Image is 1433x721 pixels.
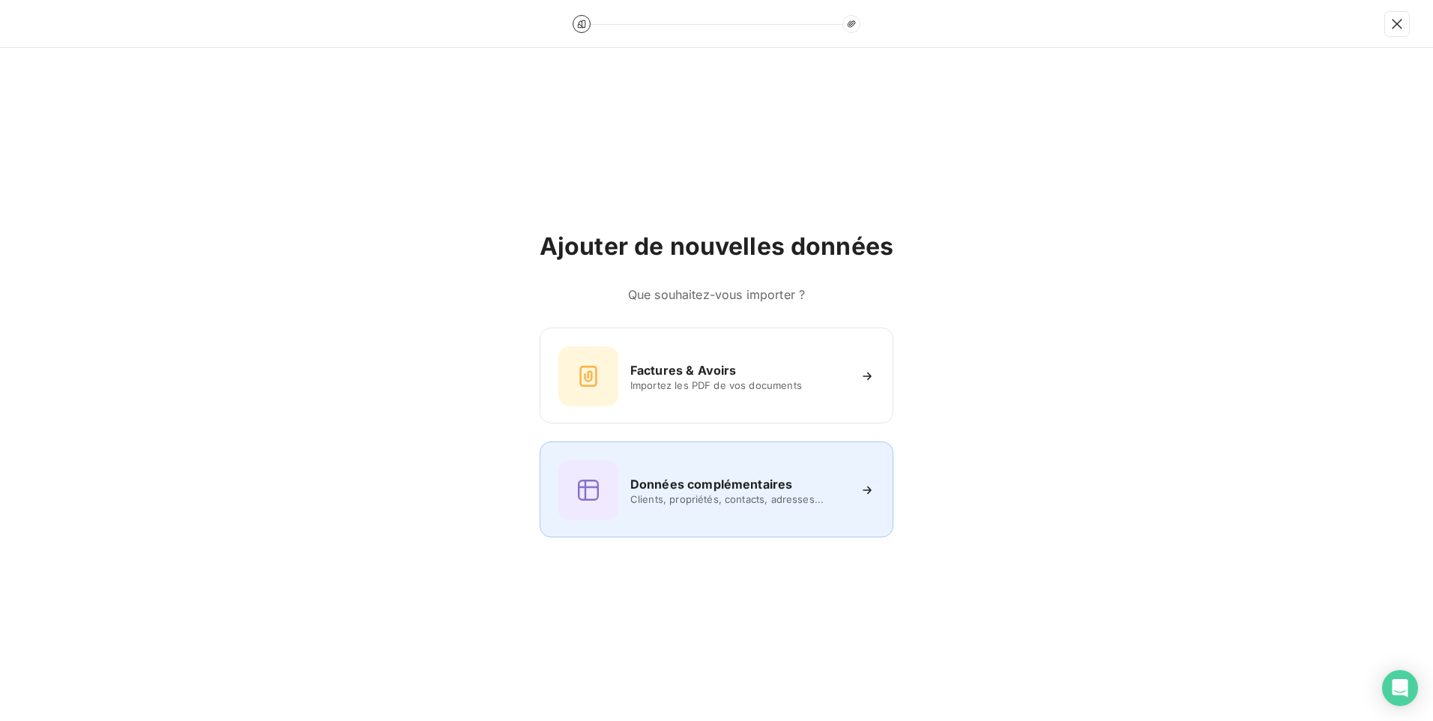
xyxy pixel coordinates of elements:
[540,286,893,304] h6: Que souhaitez-vous importer ?
[630,475,792,493] h6: Données complémentaires
[1382,670,1418,706] div: Open Intercom Messenger
[540,232,893,262] h2: Ajouter de nouvelles données
[630,493,848,505] span: Clients, propriétés, contacts, adresses...
[630,361,737,379] h6: Factures & Avoirs
[630,379,848,391] span: Importez les PDF de vos documents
